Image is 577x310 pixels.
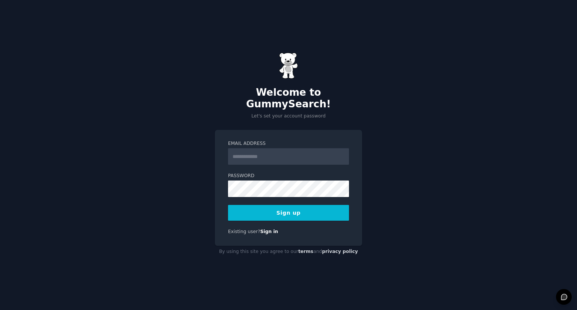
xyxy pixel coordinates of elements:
[228,173,349,179] label: Password
[215,246,362,258] div: By using this site you agree to our and
[298,249,313,254] a: terms
[215,87,362,110] h2: Welcome to GummySearch!
[228,229,260,234] span: Existing user?
[260,229,278,234] a: Sign in
[279,53,298,79] img: Gummy Bear
[228,205,349,221] button: Sign up
[322,249,358,254] a: privacy policy
[215,113,362,120] p: Let's set your account password
[228,140,349,147] label: Email Address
